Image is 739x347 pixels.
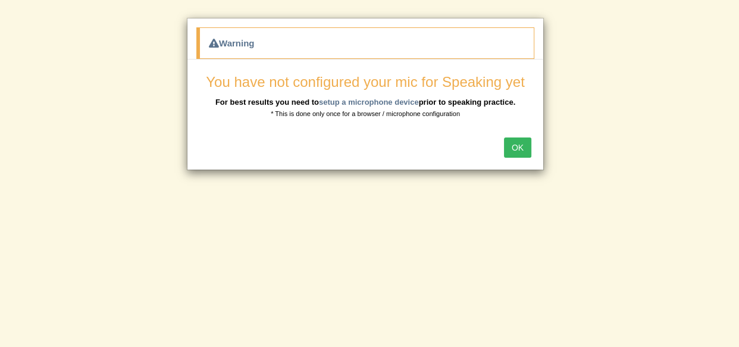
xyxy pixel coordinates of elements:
span: You have not configured your mic for Speaking yet [206,74,524,90]
a: setup a microphone device [319,98,419,107]
small: * This is done only once for a browser / microphone configuration [271,110,460,117]
button: OK [504,137,531,158]
b: For best results you need to prior to speaking practice. [215,98,515,107]
div: Warning [196,27,534,59]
